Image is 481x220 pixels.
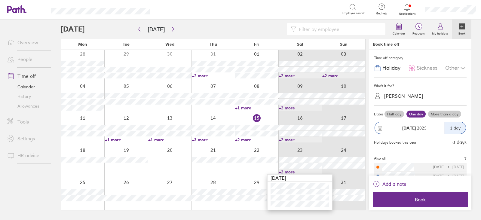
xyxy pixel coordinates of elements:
[105,137,148,142] a: +1 more
[455,30,469,35] label: Book
[397,12,417,16] span: Notifications
[123,42,130,47] span: Tue
[372,12,391,15] span: Get help
[374,81,467,90] div: Who's it for?
[384,93,423,99] div: [PERSON_NAME]
[433,165,464,169] div: [DATE] [DATE]
[452,139,467,145] div: 0 days
[2,36,51,48] a: Overview
[389,30,409,35] label: Calendar
[402,126,427,130] span: 2025
[268,175,332,182] div: [DATE]
[389,20,409,39] a: Calendar
[417,65,437,71] span: Sickness
[373,179,406,189] button: Add a note
[445,122,466,134] div: 1 day
[445,63,467,74] div: Other
[296,23,382,35] input: Filter by employee
[322,73,365,78] a: +2 more
[464,156,467,160] span: 9
[382,65,400,71] span: Holiday
[377,197,464,202] span: Book
[433,174,464,178] div: [DATE] [DATE]
[373,192,468,207] button: Book
[374,119,467,137] button: [DATE] 20251 day
[167,6,182,12] div: Search
[78,42,87,47] span: Mon
[2,116,51,128] a: Tools
[374,112,383,116] span: Dates
[2,82,51,92] a: Calendar
[452,20,471,39] a: Book
[165,42,174,47] span: Wed
[428,30,452,35] label: My holidays
[192,137,235,142] a: +3 more
[409,30,428,35] label: Requests
[2,53,51,65] a: People
[279,169,322,175] a: +2 more
[148,137,191,142] a: +1 more
[384,111,404,118] label: Half day
[409,20,428,39] a: 6Requests
[192,73,235,78] a: +2 more
[143,24,170,34] button: [DATE]
[402,125,416,131] strong: [DATE]
[382,179,406,189] span: Add a note
[428,111,461,118] label: More than a day
[374,156,387,160] span: Also off
[374,53,467,63] div: Time off category
[409,24,428,29] span: 6
[279,137,322,142] a: +2 more
[374,140,417,145] div: Holidays booked this year
[279,105,322,111] a: +2 more
[2,92,51,101] a: History
[428,20,452,39] a: My holidays
[279,73,322,78] a: +2 more
[373,42,400,47] div: Book time off
[210,42,217,47] span: Thu
[342,11,365,15] span: Employee search
[254,42,259,47] span: Fri
[340,42,348,47] span: Sun
[2,133,51,145] a: Settings
[397,3,417,16] a: Notifications
[2,70,51,82] a: Time off
[406,111,426,118] label: One day
[2,149,51,161] a: HR advice
[235,137,278,142] a: +2 more
[297,42,303,47] span: Sat
[235,105,278,111] a: +1 more
[2,101,51,111] a: Allowances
